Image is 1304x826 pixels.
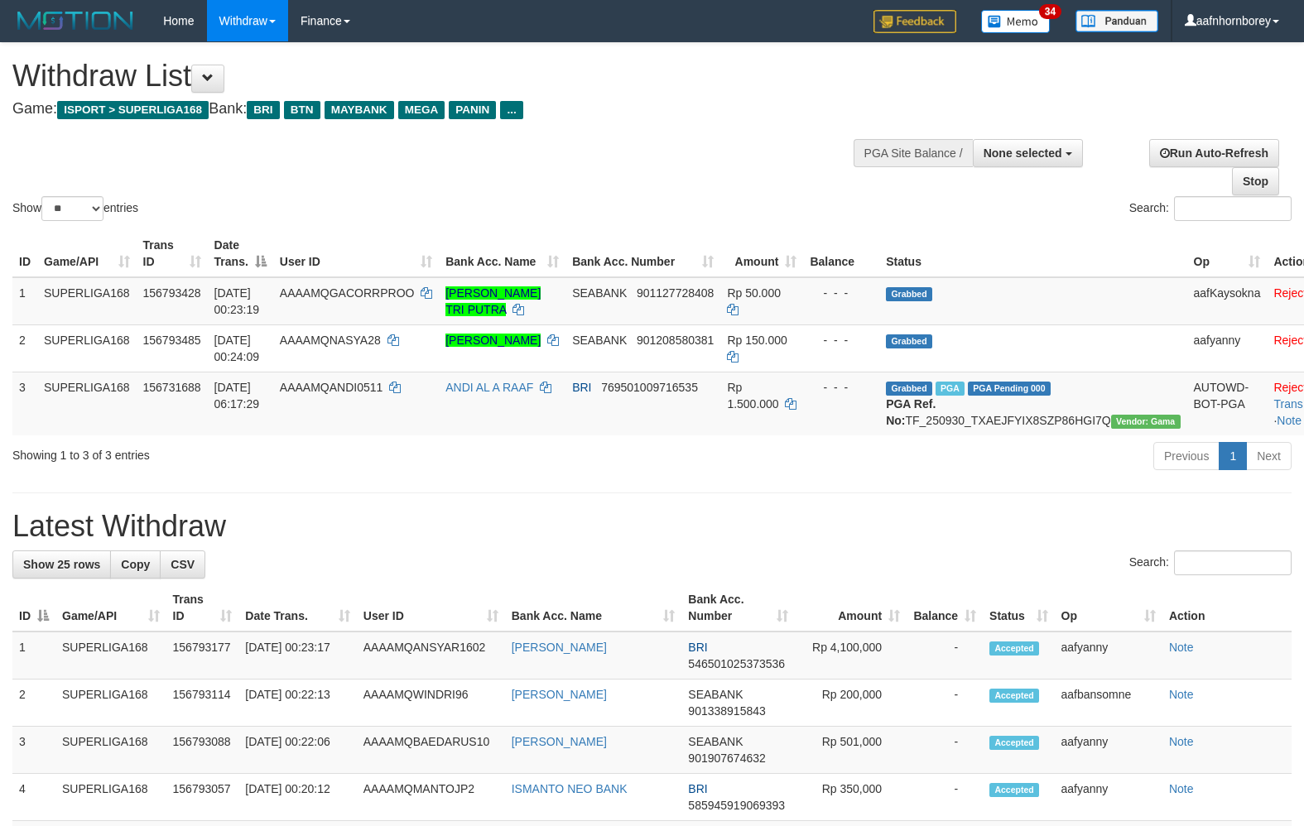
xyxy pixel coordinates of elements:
[12,440,531,463] div: Showing 1 to 3 of 3 entries
[1169,688,1194,701] a: Note
[273,230,439,277] th: User ID: activate to sort column ascending
[795,774,907,821] td: Rp 350,000
[280,286,415,300] span: AAAAMQGACORRPROO
[143,286,201,300] span: 156793428
[637,286,714,300] span: Copy 901127728408 to clipboard
[983,584,1054,632] th: Status: activate to sort column ascending
[12,101,853,118] h4: Game: Bank:
[1174,550,1292,575] input: Search:
[12,680,55,727] td: 2
[512,735,607,748] a: [PERSON_NAME]
[681,584,795,632] th: Bank Acc. Number: activate to sort column ascending
[936,382,965,396] span: Marked by aafromsomean
[1187,372,1268,435] td: AUTOWD-BOT-PGA
[214,381,260,411] span: [DATE] 06:17:29
[357,774,505,821] td: AAAAMQMANTOJP2
[1055,727,1162,774] td: aafyanny
[688,641,707,654] span: BRI
[280,381,383,394] span: AAAAMQANDI0511
[1169,782,1194,795] a: Note
[12,60,853,93] h1: Withdraw List
[208,230,273,277] th: Date Trans.: activate to sort column descending
[166,632,239,680] td: 156793177
[1174,196,1292,221] input: Search:
[1055,632,1162,680] td: aafyanny
[166,584,239,632] th: Trans ID: activate to sort column ascending
[727,286,781,300] span: Rp 50.000
[989,689,1039,703] span: Accepted
[572,286,627,300] span: SEABANK
[989,736,1039,750] span: Accepted
[37,230,137,277] th: Game/API: activate to sort column ascending
[795,632,907,680] td: Rp 4,100,000
[1149,139,1279,167] a: Run Auto-Refresh
[512,641,607,654] a: [PERSON_NAME]
[810,332,873,348] div: - - -
[160,550,205,579] a: CSV
[12,8,138,33] img: MOTION_logo.png
[688,782,707,795] span: BRI
[688,657,785,670] span: Copy 546501025373536 to clipboard
[512,688,607,701] a: [PERSON_NAME]
[879,372,1186,435] td: TF_250930_TXAEJFYIX8SZP86HGI7Q
[505,584,682,632] th: Bank Acc. Name: activate to sort column ascending
[500,101,522,119] span: ...
[1169,735,1194,748] a: Note
[214,334,260,363] span: [DATE] 00:24:09
[247,101,279,119] span: BRI
[357,680,505,727] td: AAAAMQWINDRI96
[12,550,111,579] a: Show 25 rows
[688,704,765,718] span: Copy 901338915843 to clipboard
[886,334,932,348] span: Grabbed
[907,632,983,680] td: -
[55,774,166,821] td: SUPERLIGA168
[572,334,627,347] span: SEABANK
[1075,10,1158,32] img: panduan.png
[907,727,983,774] td: -
[1055,584,1162,632] th: Op: activate to sort column ascending
[973,139,1083,167] button: None selected
[688,799,785,812] span: Copy 585945919069393 to clipboard
[1111,415,1181,429] span: Vendor URL: https://trx31.1velocity.biz
[137,230,208,277] th: Trans ID: activate to sort column ascending
[12,324,37,372] td: 2
[795,727,907,774] td: Rp 501,000
[12,727,55,774] td: 3
[238,727,356,774] td: [DATE] 00:22:06
[166,774,239,821] td: 156793057
[1232,167,1279,195] a: Stop
[1187,277,1268,325] td: aafKaysokna
[166,680,239,727] td: 156793114
[795,680,907,727] td: Rp 200,000
[1129,196,1292,221] label: Search:
[55,632,166,680] td: SUPERLIGA168
[512,782,628,795] a: ISMANTO NEO BANK
[143,334,201,347] span: 156793485
[357,727,505,774] td: AAAAMQBAEDARUS10
[12,632,55,680] td: 1
[873,10,956,33] img: Feedback.jpg
[795,584,907,632] th: Amount: activate to sort column ascending
[55,584,166,632] th: Game/API: activate to sort column ascending
[989,641,1039,656] span: Accepted
[445,381,533,394] a: ANDI AL A RAAF
[1039,4,1061,19] span: 34
[357,584,505,632] th: User ID: activate to sort column ascending
[12,774,55,821] td: 4
[810,285,873,301] div: - - -
[1162,584,1292,632] th: Action
[981,10,1051,33] img: Button%20Memo.svg
[12,510,1292,543] h1: Latest Withdraw
[1219,442,1247,470] a: 1
[907,680,983,727] td: -
[284,101,320,119] span: BTN
[41,196,103,221] select: Showentries
[55,727,166,774] td: SUPERLIGA168
[357,632,505,680] td: AAAAMQANSYAR1602
[238,680,356,727] td: [DATE] 00:22:13
[727,381,778,411] span: Rp 1.500.000
[445,286,541,316] a: [PERSON_NAME] TRI PUTRA
[688,752,765,765] span: Copy 901907674632 to clipboard
[12,196,138,221] label: Show entries
[810,379,873,396] div: - - -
